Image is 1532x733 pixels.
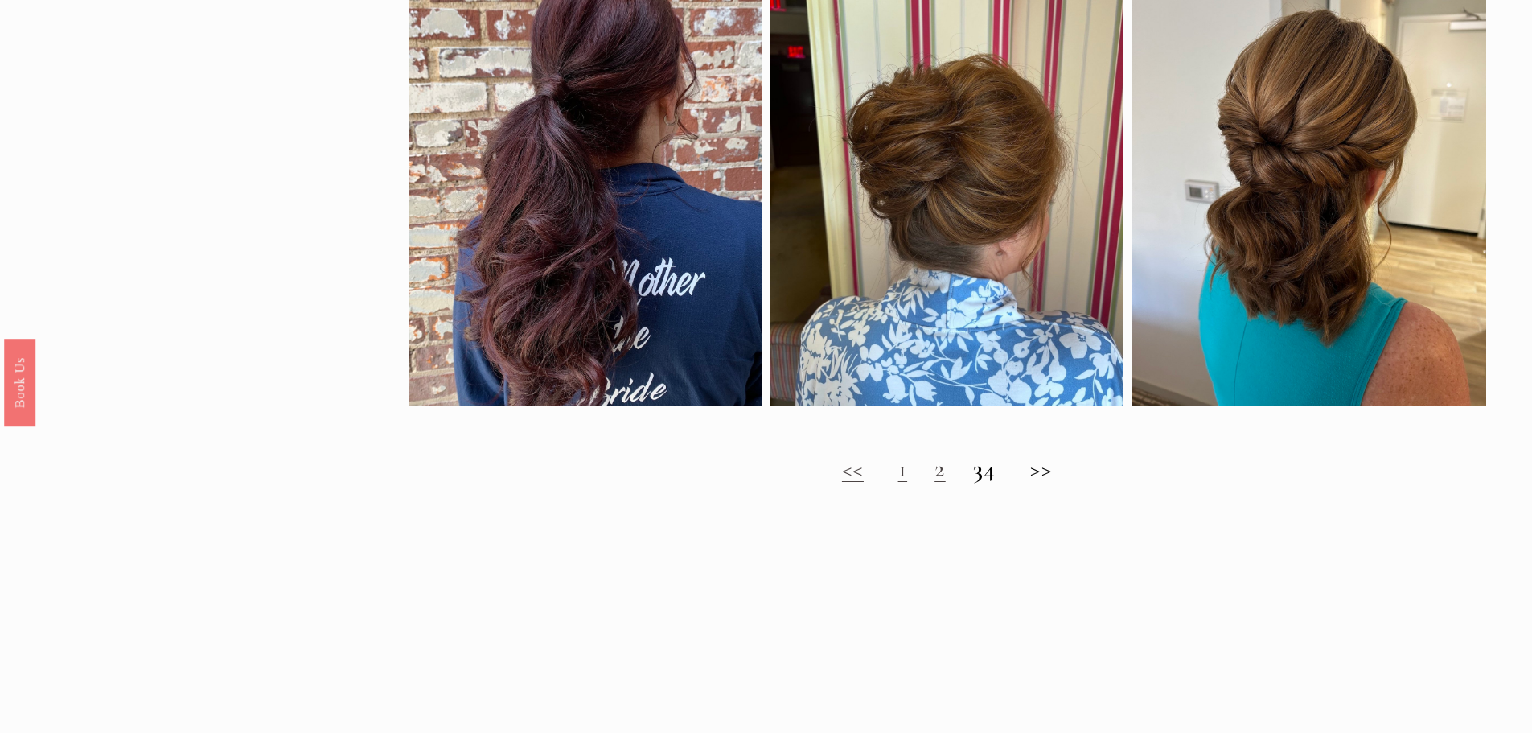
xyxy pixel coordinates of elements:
[4,338,35,426] a: Book Us
[934,454,946,484] a: 2
[842,454,864,484] a: <<
[409,455,1486,484] h2: 4 >>
[898,454,908,484] a: 1
[973,454,984,484] strong: 3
